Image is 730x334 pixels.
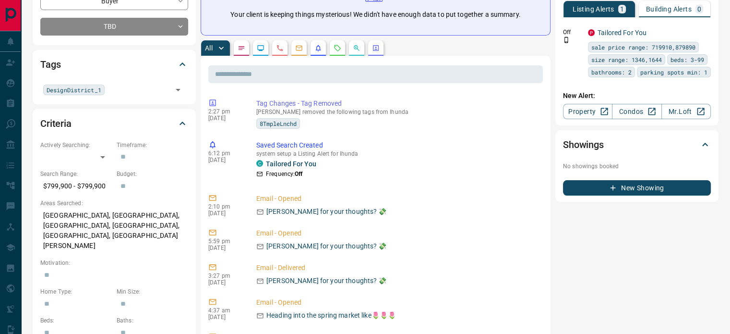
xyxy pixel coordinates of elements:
[40,199,188,208] p: Areas Searched:
[40,18,188,36] div: TBD
[40,287,112,296] p: Home Type:
[591,42,695,52] span: sale price range: 719910,879890
[661,104,711,119] a: Mr.Loft
[256,140,539,150] p: Saved Search Created
[117,141,188,149] p: Timeframe:
[295,171,302,177] strong: Off
[266,241,386,251] p: [PERSON_NAME] for your thoughts? 💸
[256,99,539,109] p: Tag Changes - Tag Removed
[573,6,614,12] p: Listing Alerts
[117,287,188,296] p: Min Size:
[697,6,701,12] p: 0
[334,44,341,52] svg: Requests
[295,44,303,52] svg: Emails
[256,194,539,204] p: Email - Opened
[598,29,646,37] a: Tailored For You
[208,279,242,286] p: [DATE]
[563,91,711,101] p: New Alert:
[40,141,112,149] p: Actively Searching:
[40,316,112,325] p: Beds:
[563,28,582,37] p: Off
[256,109,539,115] p: [PERSON_NAME] removed the following tags from Ihunda
[612,104,661,119] a: Condos
[208,307,242,314] p: 4:37 am
[257,44,264,52] svg: Lead Browsing Activity
[314,44,322,52] svg: Listing Alerts
[563,37,570,43] svg: Push Notification Only
[40,170,112,178] p: Search Range:
[230,10,520,20] p: Your client is keeping things mysterious! We didn't have enough data to put together a summary.
[208,150,242,157] p: 6:12 pm
[208,157,242,163] p: [DATE]
[40,178,112,194] p: $799,900 - $799,900
[256,160,263,167] div: condos.ca
[208,108,242,115] p: 2:27 pm
[620,6,624,12] p: 1
[670,55,704,64] span: beds: 3-99
[353,44,360,52] svg: Opportunities
[563,137,604,152] h2: Showings
[266,207,386,217] p: [PERSON_NAME] for your thoughts? 💸
[40,116,72,131] h2: Criteria
[266,160,316,168] a: Tailored For You
[208,203,242,210] p: 2:10 pm
[117,170,188,178] p: Budget:
[588,29,595,36] div: property.ca
[276,44,284,52] svg: Calls
[256,228,539,238] p: Email - Opened
[40,112,188,135] div: Criteria
[40,259,188,267] p: Motivation:
[208,314,242,321] p: [DATE]
[208,210,242,217] p: [DATE]
[563,180,711,196] button: New Showing
[208,245,242,251] p: [DATE]
[372,44,380,52] svg: Agent Actions
[171,83,185,97] button: Open
[256,150,539,157] p: system setup a Listing Alert for Ihunda
[266,310,396,321] p: Heading into the spring market like🌷🌷🌷
[266,276,386,286] p: [PERSON_NAME] for your thoughts? 💸
[208,115,242,122] p: [DATE]
[563,162,711,171] p: No showings booked
[205,45,213,51] p: All
[117,316,188,325] p: Baths:
[208,238,242,245] p: 5:59 pm
[40,57,60,72] h2: Tags
[260,119,297,128] span: 8TmpleLnchd
[591,55,662,64] span: size range: 1346,1644
[256,297,539,308] p: Email - Opened
[563,104,612,119] a: Property
[47,85,101,95] span: DesignDistrict_1
[646,6,692,12] p: Building Alerts
[591,67,632,77] span: bathrooms: 2
[640,67,707,77] span: parking spots min: 1
[40,53,188,76] div: Tags
[266,170,302,178] p: Frequency:
[238,44,245,52] svg: Notes
[208,272,242,279] p: 3:27 pm
[563,133,711,156] div: Showings
[256,263,539,273] p: Email - Delivered
[40,208,188,254] p: [GEOGRAPHIC_DATA], [GEOGRAPHIC_DATA], [GEOGRAPHIC_DATA], [GEOGRAPHIC_DATA], [GEOGRAPHIC_DATA], [G...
